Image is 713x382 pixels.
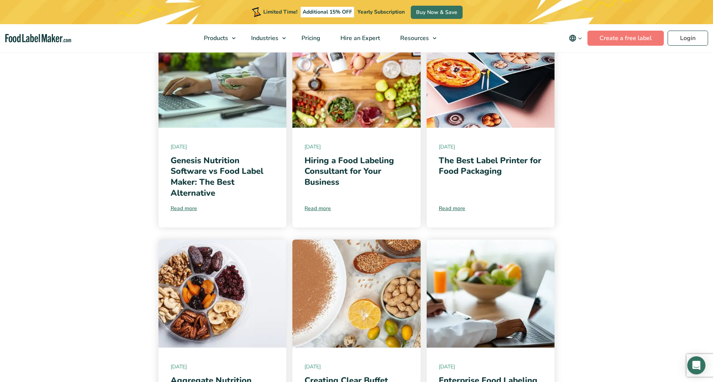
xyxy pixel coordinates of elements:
[338,34,381,42] span: Hire an Expert
[439,143,543,151] span: [DATE]
[292,24,329,52] a: Pricing
[304,155,394,188] a: Hiring a Food Labeling Consultant for Your Business
[194,24,239,52] a: Products
[439,155,541,177] a: The Best Label Printer for Food Packaging
[301,7,354,17] span: Additional 15% OFF
[263,8,297,15] span: Limited Time!
[171,155,263,199] a: Genesis Nutrition Software vs Food Label Maker: The Best Alternative
[398,34,430,42] span: Resources
[304,143,409,151] span: [DATE]
[171,363,275,371] span: [DATE]
[249,34,279,42] span: Industries
[331,24,388,52] a: Hire an Expert
[304,363,409,371] span: [DATE]
[299,34,321,42] span: Pricing
[668,31,708,46] a: Login
[202,34,229,42] span: Products
[304,204,409,212] a: Read more
[171,143,275,151] span: [DATE]
[439,204,543,212] a: Read more
[171,204,275,212] a: Read more
[390,24,440,52] a: Resources
[357,8,405,15] span: Yearly Subscription
[587,31,664,46] a: Create a free label
[687,356,705,374] div: Open Intercom Messenger
[439,363,543,371] span: [DATE]
[241,24,290,52] a: Industries
[411,6,463,19] a: Buy Now & Save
